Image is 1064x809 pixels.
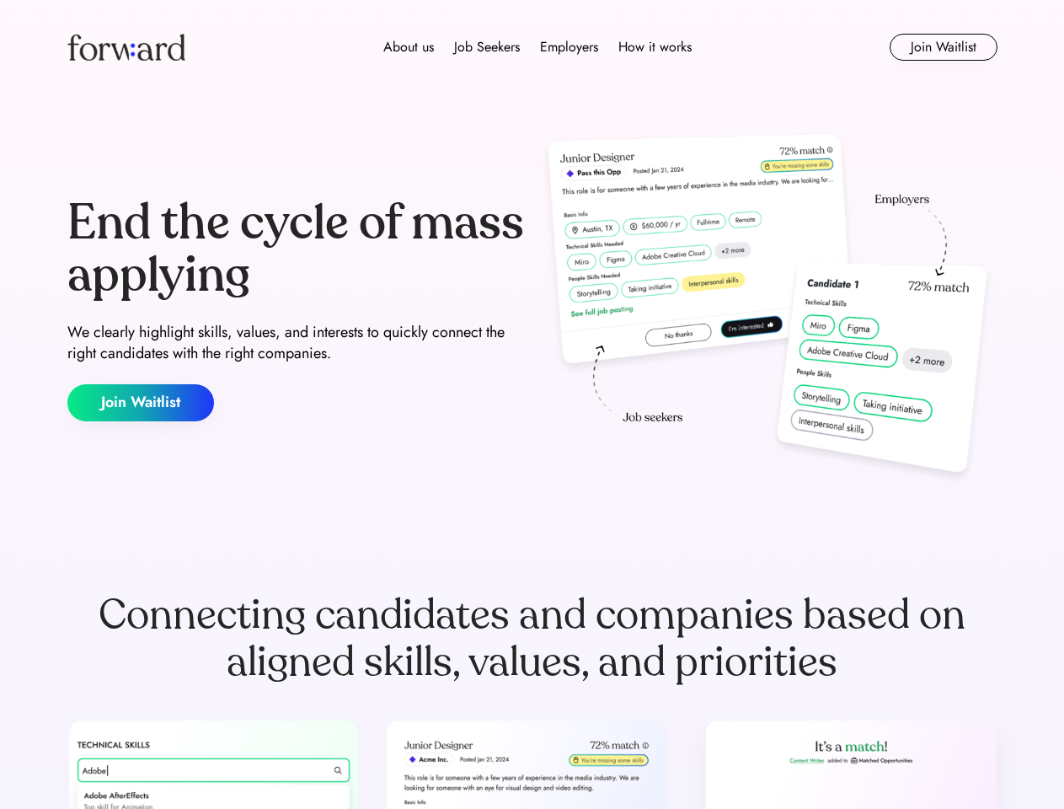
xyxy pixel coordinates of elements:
button: Join Waitlist [890,34,997,61]
img: hero-image.png [539,128,997,490]
div: We clearly highlight skills, values, and interests to quickly connect the right candidates with t... [67,322,526,364]
div: Connecting candidates and companies based on aligned skills, values, and priorities [67,592,997,686]
div: About us [383,37,434,57]
div: Job Seekers [454,37,520,57]
div: End the cycle of mass applying [67,197,526,301]
div: Employers [540,37,598,57]
div: How it works [618,37,692,57]
button: Join Waitlist [67,384,214,421]
img: Forward logo [67,34,185,61]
